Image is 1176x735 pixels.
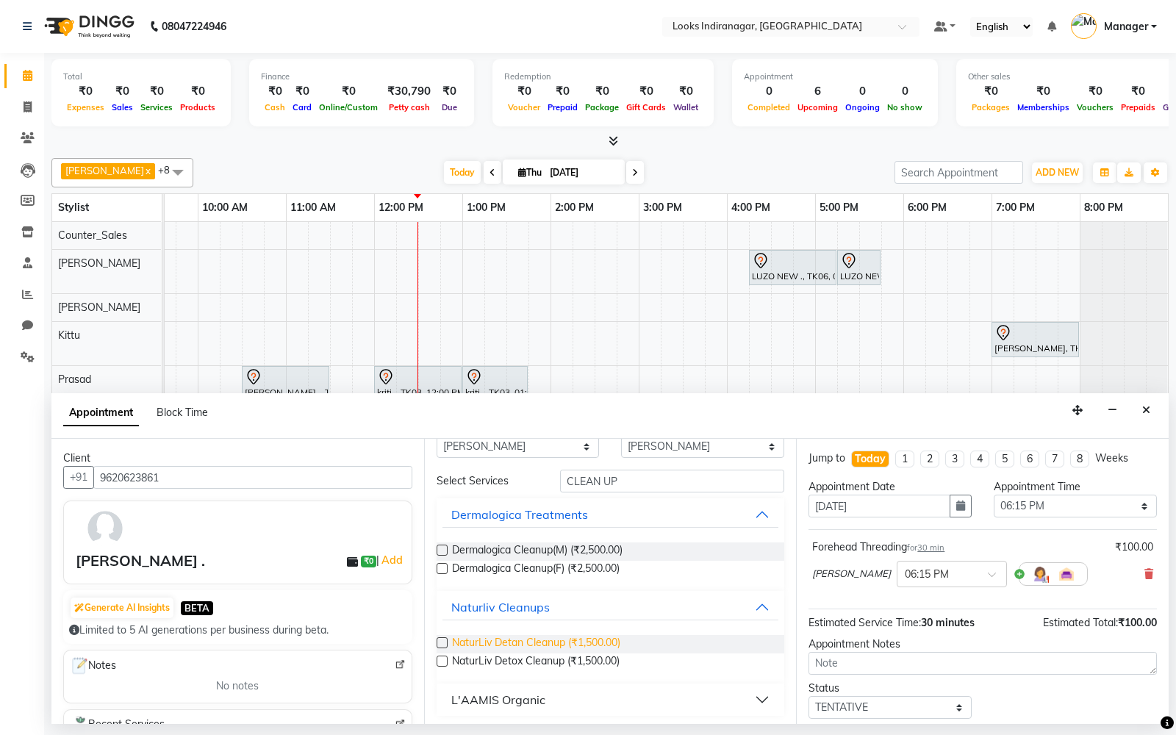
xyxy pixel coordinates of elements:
div: LUZO NEW ., TK06, 05:15 PM-05:45 PM, [PERSON_NAME] Trimming [839,252,879,283]
input: Search by service name [560,470,785,492]
div: ₹100.00 [1115,539,1153,555]
span: BETA [181,601,213,615]
span: Prasad [58,373,91,386]
div: ₹0 [968,83,1014,100]
div: 0 [842,83,883,100]
a: 12:00 PM [375,197,427,218]
span: Services [137,102,176,112]
a: Add [379,551,405,569]
div: kriti ., TK03, 01:00 PM-01:45 PM, [PERSON_NAME] Styling [464,368,526,399]
span: Counter_Sales [58,229,127,242]
div: [PERSON_NAME] ., TK02, 10:30 AM-11:30 AM, Sr.Stylist Cut(M) [243,368,328,399]
img: avatar [84,507,126,550]
span: Notes [70,656,116,675]
li: 4 [970,451,989,467]
div: Forehead Threading [812,539,944,555]
div: ₹0 [504,83,544,100]
span: Products [176,102,219,112]
b: 08047224946 [162,6,226,47]
div: ₹0 [176,83,219,100]
li: 1 [895,451,914,467]
div: ₹0 [137,83,176,100]
input: Search by Name/Mobile/Email/Code [93,466,412,489]
span: Prepaid [544,102,581,112]
span: Completed [744,102,794,112]
span: Today [444,161,481,184]
span: | [376,551,405,569]
span: No show [883,102,926,112]
span: Upcoming [794,102,842,112]
span: Memberships [1014,102,1073,112]
li: 3 [945,451,964,467]
div: Status [808,681,972,696]
span: No notes [216,678,259,694]
span: Stylist [58,201,89,214]
a: 2:00 PM [551,197,598,218]
span: Package [581,102,623,112]
div: ₹0 [437,83,462,100]
span: Petty cash [385,102,434,112]
img: logo [37,6,138,47]
li: 2 [920,451,939,467]
div: Limited to 5 AI generations per business during beta. [69,623,406,638]
span: [PERSON_NAME] [65,165,144,176]
div: 0 [744,83,794,100]
span: Estimated Total: [1043,616,1118,629]
small: for [907,542,944,553]
div: ₹0 [108,83,137,100]
a: 8:00 PM [1080,197,1127,218]
div: Naturliv Cleanups [451,598,550,616]
span: ₹0 [361,556,376,567]
div: ₹30,790 [381,83,437,100]
div: Appointment Notes [808,637,1157,652]
span: 30 minutes [921,616,975,629]
div: Finance [261,71,462,83]
li: 7 [1045,451,1064,467]
img: Interior.png [1058,565,1075,583]
span: Wallet [670,102,702,112]
div: ₹0 [315,83,381,100]
span: +8 [158,164,181,176]
div: Weeks [1095,451,1128,466]
span: Manager [1104,19,1148,35]
div: ₹0 [1014,83,1073,100]
button: +91 [63,466,94,489]
li: 8 [1070,451,1089,467]
button: Generate AI Insights [71,598,173,618]
div: kriti ., TK03, 12:00 PM-01:00 PM, Sr.Stylist Cut(M) [376,368,460,399]
div: Redemption [504,71,702,83]
div: Total [63,71,219,83]
span: Estimated Service Time: [808,616,921,629]
span: Sales [108,102,137,112]
span: 30 min [917,542,944,553]
span: Dermalogica Cleanup(M) (₹2,500.00) [452,542,623,561]
a: x [144,165,151,176]
a: 10:00 AM [198,197,251,218]
span: Due [438,102,461,112]
div: Dermalogica Treatments [451,506,588,523]
a: 7:00 PM [992,197,1039,218]
div: LUZO NEW ., TK06, 04:15 PM-05:15 PM, Sr.Stylist Cut(F) [750,252,835,283]
span: Appointment [63,400,139,426]
div: Appointment Date [808,479,972,495]
span: Kittu [58,329,80,342]
div: Today [855,451,886,467]
span: Recent Services [70,716,165,734]
button: ADD NEW [1032,162,1083,183]
span: Vouchers [1073,102,1117,112]
div: Jump to [808,451,845,466]
span: [PERSON_NAME] [58,301,140,314]
span: [PERSON_NAME] [58,257,140,270]
a: 11:00 AM [287,197,340,218]
li: 6 [1020,451,1039,467]
div: Appointment [744,71,926,83]
button: Close [1136,399,1157,422]
div: [PERSON_NAME], TK01, 07:00 PM-08:00 PM, Sr.Stylist Cut(M) [993,324,1078,355]
li: 5 [995,451,1014,467]
div: L'AAMIS Organic [451,691,545,709]
span: Card [289,102,315,112]
div: ₹0 [1117,83,1159,100]
button: L'AAMIS Organic [442,686,779,713]
span: Expenses [63,102,108,112]
a: 5:00 PM [816,197,862,218]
